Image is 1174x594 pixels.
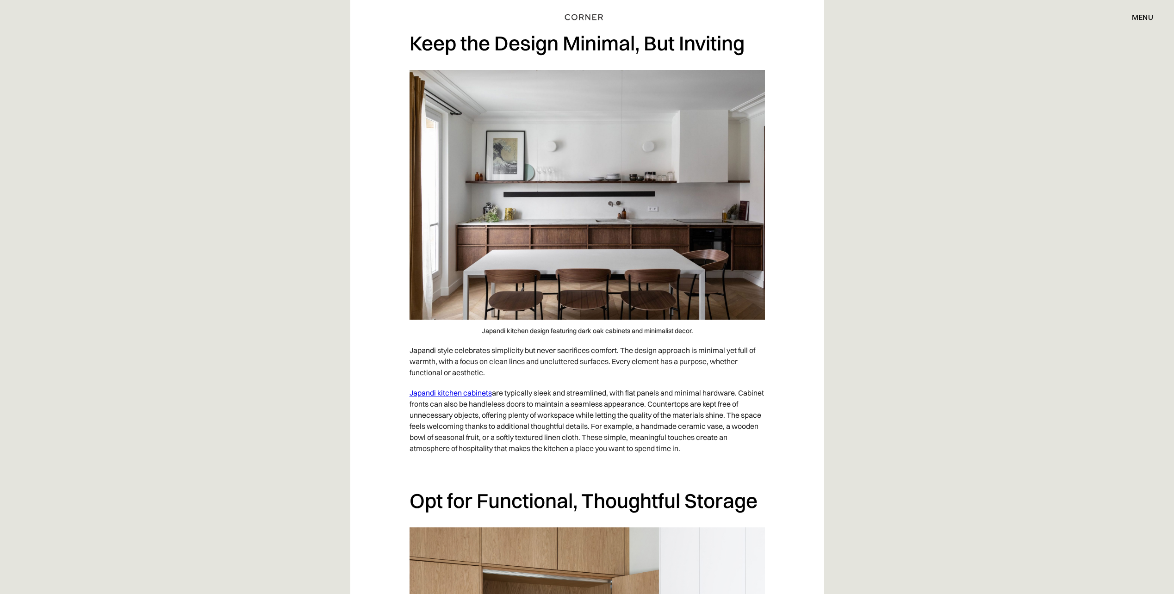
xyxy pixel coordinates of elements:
p: Japandi style celebrates simplicity but never sacrifices comfort. The design approach is minimal ... [410,340,765,383]
figcaption: Japandi kitchen design featuring dark oak cabinets and minimalist decor. [410,327,765,335]
h2: Opt for Functional, Thoughtful Storage [410,488,765,514]
h2: Keep the Design Minimal, But Inviting [410,31,765,56]
p: are typically sleek and streamlined, with flat panels and minimal hardware. Cabinet fronts can al... [410,383,765,458]
div: menu [1123,9,1153,25]
a: Japandi kitchen cabinets [410,388,492,397]
p: ‍ [410,458,765,479]
img: White Japandi kitchen design featuring dark oak cabinet fronts, minimalist decor, and natural mat... [410,70,765,320]
div: menu [1132,13,1153,21]
a: home [542,11,632,23]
